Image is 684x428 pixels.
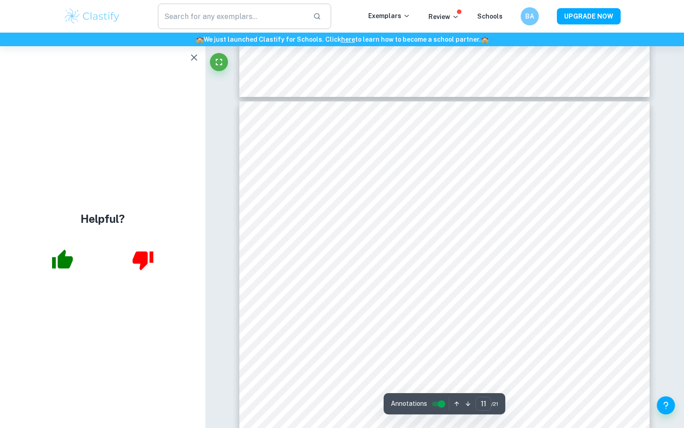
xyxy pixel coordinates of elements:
[525,11,535,21] h6: BA
[196,36,204,43] span: 🏫
[368,11,410,21] p: Exemplars
[428,12,459,22] p: Review
[491,400,498,408] span: / 21
[657,396,675,414] button: Help and Feedback
[2,34,682,44] h6: We just launched Clastify for Schools. Click to learn how to become a school partner.
[391,399,427,409] span: Annotations
[81,211,125,227] h4: Helpful?
[477,13,503,20] a: Schools
[557,8,621,24] button: UPGRADE NOW
[521,7,539,25] button: BA
[481,36,489,43] span: 🏫
[210,53,228,71] button: Fullscreen
[341,36,355,43] a: here
[158,4,306,29] input: Search for any exemplars...
[63,7,121,25] img: Clastify logo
